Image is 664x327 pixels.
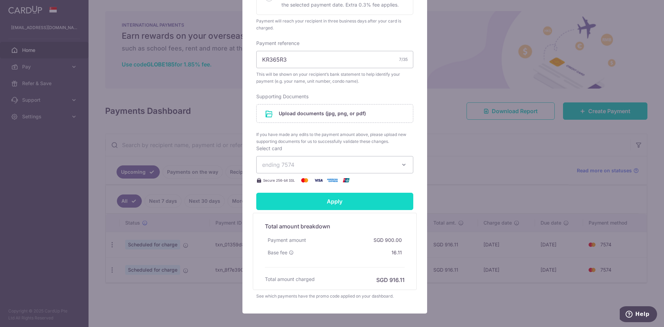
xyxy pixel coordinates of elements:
h5: Total amount breakdown [265,222,405,230]
label: Select card [256,145,282,152]
span: Base fee [268,249,287,256]
div: Payment amount [265,234,309,246]
label: Payment reference [256,40,299,47]
span: ending 7574 [262,161,294,168]
img: American Express [325,176,339,184]
div: 16.11 [389,246,405,259]
span: This will be shown on your recipient’s bank statement to help identify your payment (e.g. your na... [256,71,413,85]
div: Payment will reach your recipient in three business days after your card is charged. [256,18,413,31]
div: SGD 900.00 [371,234,405,246]
img: Visa [312,176,325,184]
div: See which payments have the promo code applied on your dashboard. [256,293,413,300]
span: If you have made any edits to the payment amount above, please upload new supporting documents fo... [256,131,413,145]
h6: Total amount charged [265,276,315,283]
img: UnionPay [339,176,353,184]
iframe: Opens a widget where you can find more information [620,306,657,324]
span: Secure 256-bit SSL [263,178,295,183]
img: Mastercard [298,176,312,184]
div: 7/35 [399,56,408,63]
button: ending 7574 [256,156,413,173]
label: Supporting Documents [256,93,308,100]
h6: SGD 916.11 [376,276,405,284]
div: Upload documents (jpg, png, or pdf) [256,104,413,123]
input: Apply [256,193,413,210]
